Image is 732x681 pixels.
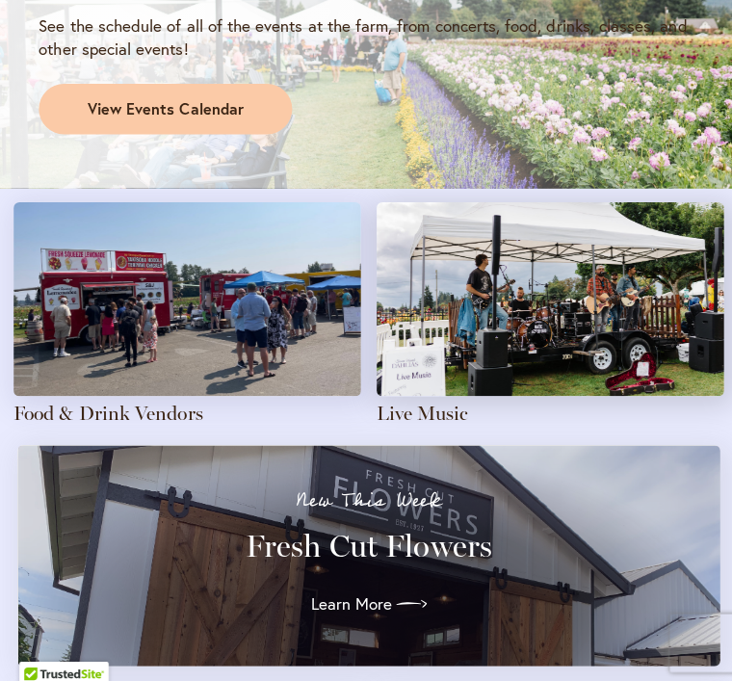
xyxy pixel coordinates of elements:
span: View Events Calendar [87,98,242,120]
a: Live Music [374,399,464,422]
a: Food & Drink Vendors [13,399,201,422]
p: See the schedule of all of the events at the farm, from concerts, food, drinks, classes, and othe... [39,14,693,61]
p: New This Week [40,488,692,508]
img: Attendees gather around food trucks on a sunny day at the farm [13,201,358,394]
img: A four-person band plays with a field of pink dahlias in the background [374,201,719,394]
h3: Fresh Cut Flowers [40,523,692,562]
a: Learn More [308,585,424,616]
a: View Events Calendar [39,84,290,134]
span: Learn More [308,589,389,612]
